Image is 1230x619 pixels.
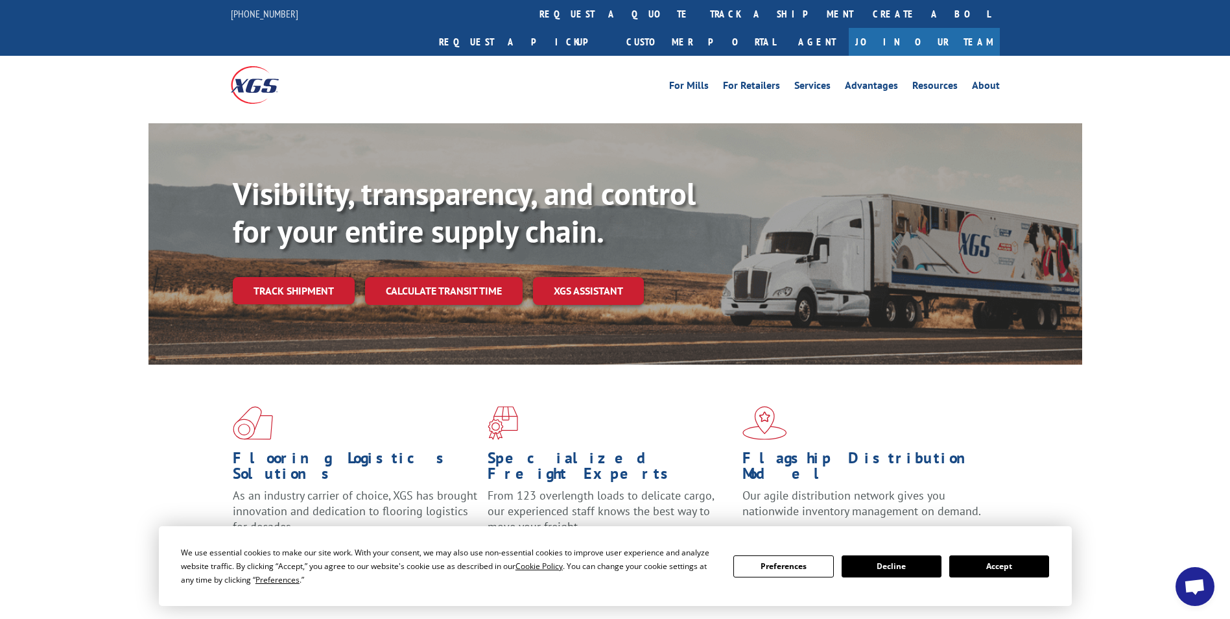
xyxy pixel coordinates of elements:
[488,450,733,488] h1: Specialized Freight Experts
[849,28,1000,56] a: Join Our Team
[912,80,958,95] a: Resources
[488,406,518,440] img: xgs-icon-focused-on-flooring-red
[742,406,787,440] img: xgs-icon-flagship-distribution-model-red
[1176,567,1214,606] a: Open chat
[231,7,298,20] a: [PHONE_NUMBER]
[533,277,644,305] a: XGS ASSISTANT
[742,450,988,488] h1: Flagship Distribution Model
[972,80,1000,95] a: About
[233,488,477,534] span: As an industry carrier of choice, XGS has brought innovation and dedication to flooring logistics...
[255,574,300,585] span: Preferences
[233,406,273,440] img: xgs-icon-total-supply-chain-intelligence-red
[669,80,709,95] a: For Mills
[794,80,831,95] a: Services
[617,28,785,56] a: Customer Portal
[233,450,478,488] h1: Flooring Logistics Solutions
[365,277,523,305] a: Calculate transit time
[842,555,941,577] button: Decline
[845,80,898,95] a: Advantages
[723,80,780,95] a: For Retailers
[733,555,833,577] button: Preferences
[429,28,617,56] a: Request a pickup
[233,173,696,251] b: Visibility, transparency, and control for your entire supply chain.
[233,277,355,304] a: Track shipment
[949,555,1049,577] button: Accept
[488,488,733,546] p: From 123 overlength loads to delicate cargo, our experienced staff knows the best way to move you...
[181,546,718,587] div: We use essential cookies to make our site work. With your consent, we may also use non-essential ...
[159,526,1072,606] div: Cookie Consent Prompt
[515,561,563,572] span: Cookie Policy
[742,488,981,518] span: Our agile distribution network gives you nationwide inventory management on demand.
[785,28,849,56] a: Agent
